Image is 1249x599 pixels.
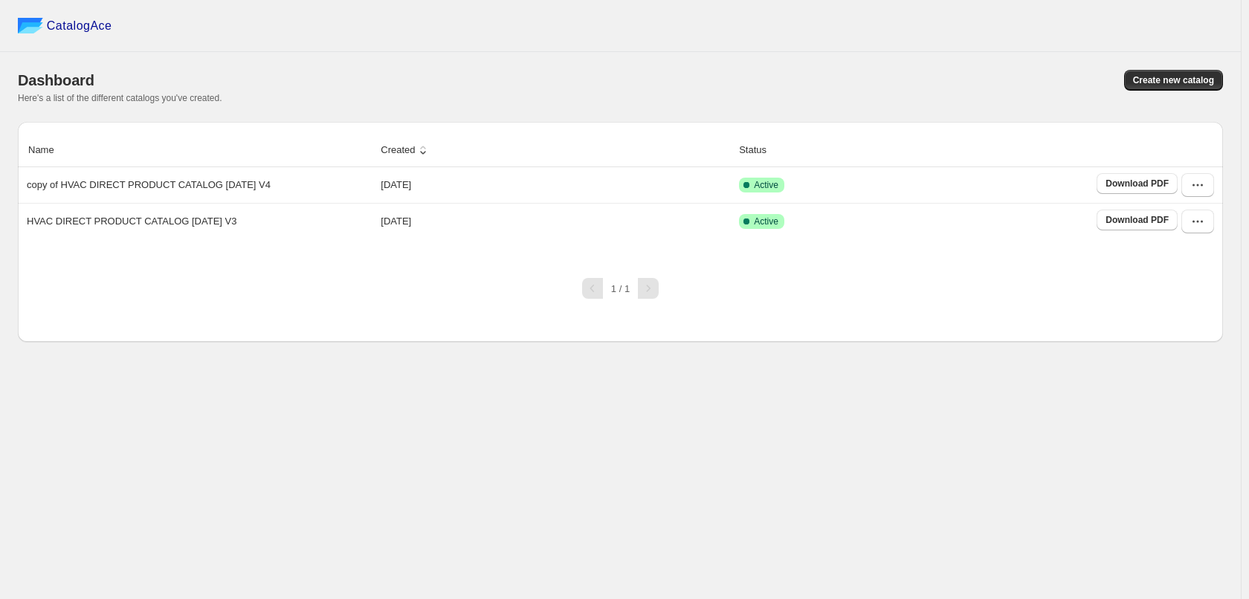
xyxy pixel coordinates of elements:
a: Download PDF [1097,210,1178,230]
span: Download PDF [1106,214,1169,226]
button: Name [26,136,71,164]
span: Create new catalog [1133,74,1214,86]
p: copy of HVAC DIRECT PRODUCT CATALOG [DATE] V4 [27,178,271,192]
span: Download PDF [1106,178,1169,190]
img: catalog ace [18,18,43,33]
button: Create new catalog [1124,70,1223,91]
button: Created [378,136,432,164]
button: Status [737,136,784,164]
span: CatalogAce [47,19,112,33]
a: Download PDF [1097,173,1178,194]
span: Dashboard [18,72,94,88]
p: HVAC DIRECT PRODUCT CATALOG [DATE] V3 [27,214,236,229]
span: Active [754,216,778,227]
span: Here's a list of the different catalogs you've created. [18,93,222,103]
td: [DATE] [376,167,735,203]
td: [DATE] [376,203,735,239]
span: 1 / 1 [611,283,630,294]
span: Active [754,179,778,191]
